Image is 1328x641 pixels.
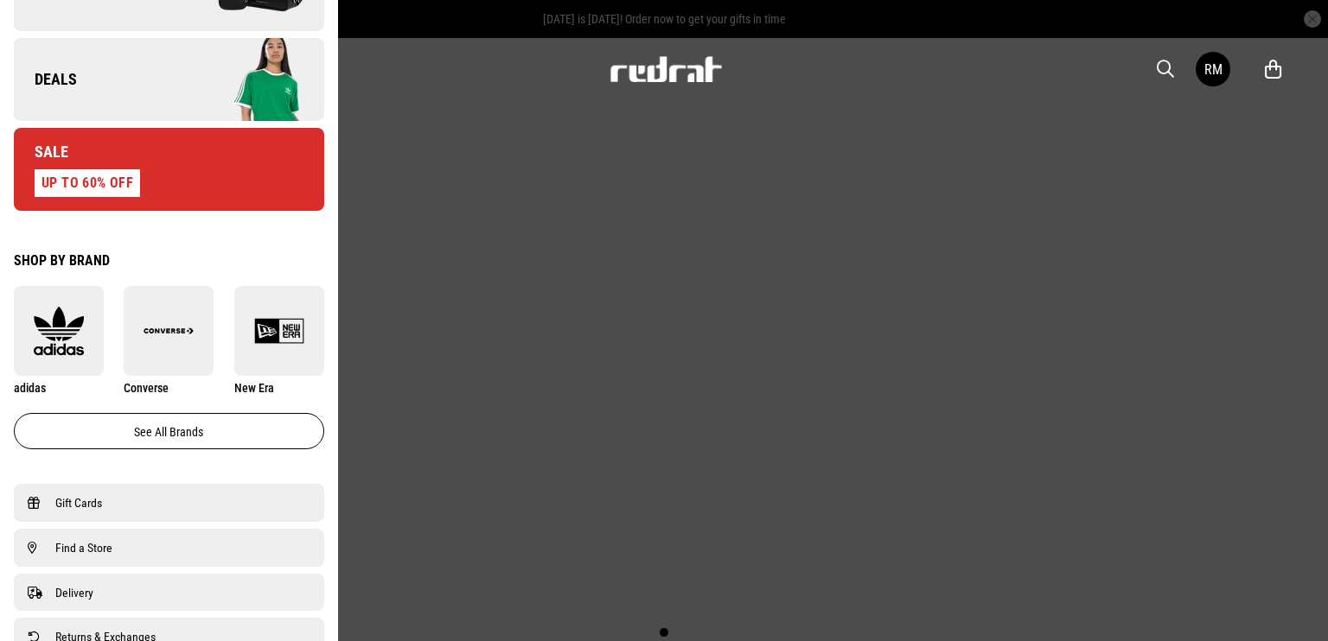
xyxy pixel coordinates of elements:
[14,7,66,59] button: Open LiveChat chat widget
[1204,61,1223,78] div: RM
[28,582,310,603] a: Delivery
[124,306,214,356] img: Converse
[234,286,324,396] a: New Era New Era
[55,492,102,513] span: Gift Cards
[28,537,310,558] a: Find a Store
[14,413,324,449] a: See all brands
[609,56,723,82] img: Redrat logo
[14,38,324,121] a: Deals Company
[169,36,323,123] img: Company
[14,286,104,396] a: adidas adidas
[55,537,112,558] span: Find a Store
[28,492,310,513] a: Gift Cards
[14,306,104,356] img: adidas
[35,169,140,197] div: UP TO 60% OFF
[124,286,214,396] a: Converse Converse
[14,128,324,211] a: Sale UP TO 60% OFF
[14,142,68,162] span: Sale
[14,381,46,395] span: adidas
[14,252,324,269] div: Shop by Brand
[234,381,274,395] span: New Era
[234,306,324,356] img: New Era
[14,69,77,90] span: Deals
[55,582,93,603] span: Delivery
[124,381,169,395] span: Converse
